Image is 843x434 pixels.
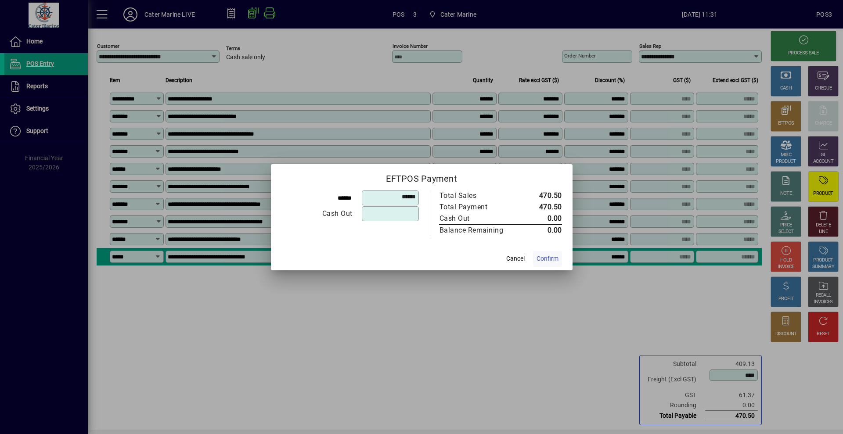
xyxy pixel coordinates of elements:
[439,201,522,213] td: Total Payment
[440,213,513,224] div: Cash Out
[506,254,525,263] span: Cancel
[439,190,522,201] td: Total Sales
[533,251,562,267] button: Confirm
[522,190,562,201] td: 470.50
[522,201,562,213] td: 470.50
[522,213,562,225] td: 0.00
[537,254,558,263] span: Confirm
[501,251,530,267] button: Cancel
[271,164,573,190] h2: EFTPOS Payment
[282,208,353,219] div: Cash Out
[522,224,562,236] td: 0.00
[440,225,513,236] div: Balance Remaining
